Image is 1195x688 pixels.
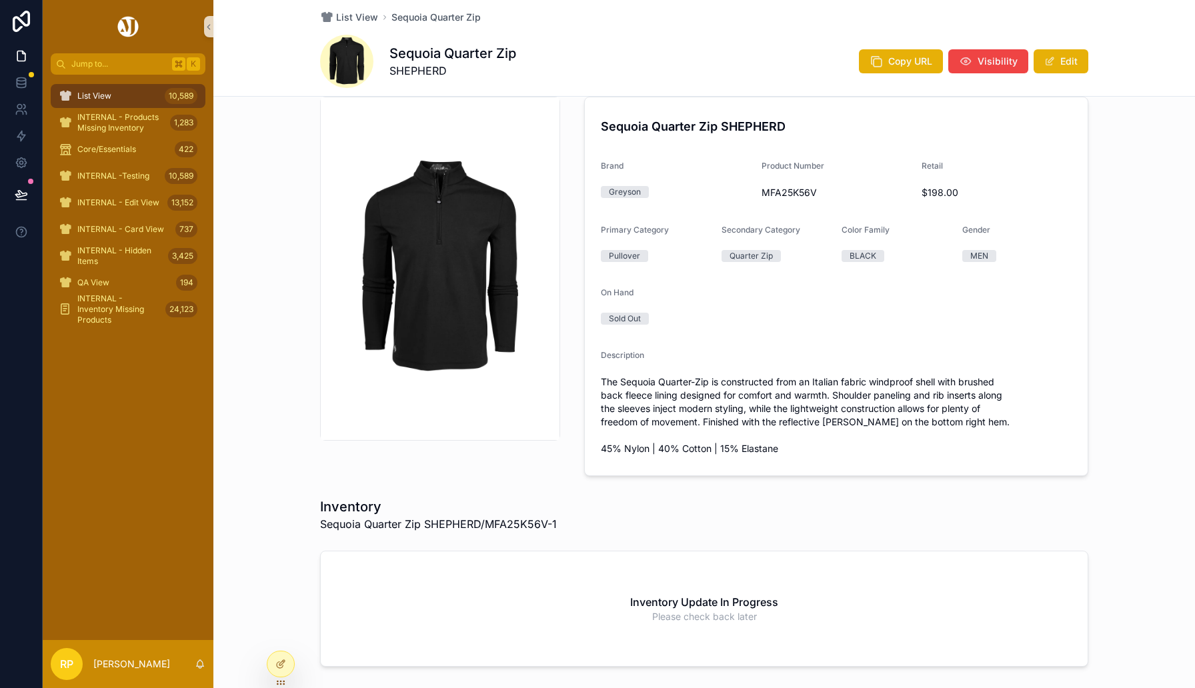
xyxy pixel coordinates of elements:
[77,277,109,288] span: QA View
[859,49,943,73] button: Copy URL
[601,287,634,297] span: On Hand
[51,297,205,321] a: INTERNAL - Inventory Missing Products24,123
[51,137,205,161] a: Core/Essentials422
[71,59,167,69] span: Jump to...
[389,63,516,79] span: SHEPHERD
[165,301,197,317] div: 24,123
[165,168,197,184] div: 10,589
[762,186,912,199] span: MFA25K56V
[168,248,197,264] div: 3,425
[978,55,1018,68] span: Visibility
[609,186,641,198] div: Greyson
[962,225,990,235] span: Gender
[167,195,197,211] div: 13,152
[888,55,932,68] span: Copy URL
[1034,49,1088,73] button: Edit
[51,164,205,188] a: INTERNAL -Testing10,589
[51,271,205,295] a: QA View194
[115,16,141,37] img: App logo
[652,610,757,623] span: Please check back later
[51,111,205,135] a: INTERNAL - Products Missing Inventory1,283
[389,44,516,63] h1: Sequoia Quarter Zip
[336,11,378,24] span: List View
[630,594,778,610] h2: Inventory Update In Progress
[165,88,197,104] div: 10,589
[850,250,876,262] div: BLACK
[321,149,559,388] img: shepherd.webp
[51,53,205,75] button: Jump to...K
[93,657,170,671] p: [PERSON_NAME]
[948,49,1028,73] button: Visibility
[176,275,197,291] div: 194
[77,171,149,181] span: INTERNAL -Testing
[77,197,159,208] span: INTERNAL - Edit View
[51,244,205,268] a: INTERNAL - Hidden Items3,425
[77,224,164,235] span: INTERNAL - Card View
[77,112,165,133] span: INTERNAL - Products Missing Inventory
[320,516,557,532] span: Sequoia Quarter Zip SHEPHERD/MFA25K56V-1
[175,221,197,237] div: 737
[922,186,1072,199] span: $198.00
[601,350,644,360] span: Description
[320,11,378,24] a: List View
[601,375,1072,455] span: The Sequoia Quarter-Zip is constructed from an Italian fabric windproof shell with brushed back f...
[762,161,824,171] span: Product Number
[609,313,641,325] div: Sold Out
[601,117,1072,135] h4: Sequoia Quarter Zip SHEPHERD
[922,161,943,171] span: Retail
[170,115,197,131] div: 1,283
[51,217,205,241] a: INTERNAL - Card View737
[175,141,197,157] div: 422
[601,225,669,235] span: Primary Category
[391,11,481,24] a: Sequoia Quarter Zip
[43,75,213,339] div: scrollable content
[601,161,624,171] span: Brand
[77,144,136,155] span: Core/Essentials
[609,250,640,262] div: Pullover
[320,497,557,516] h1: Inventory
[60,656,73,672] span: RP
[77,245,163,267] span: INTERNAL - Hidden Items
[188,59,199,69] span: K
[722,225,800,235] span: Secondary Category
[77,293,160,325] span: INTERNAL - Inventory Missing Products
[51,84,205,108] a: List View10,589
[970,250,988,262] div: MEN
[77,91,111,101] span: List View
[842,225,890,235] span: Color Family
[730,250,773,262] div: Quarter Zip
[51,191,205,215] a: INTERNAL - Edit View13,152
